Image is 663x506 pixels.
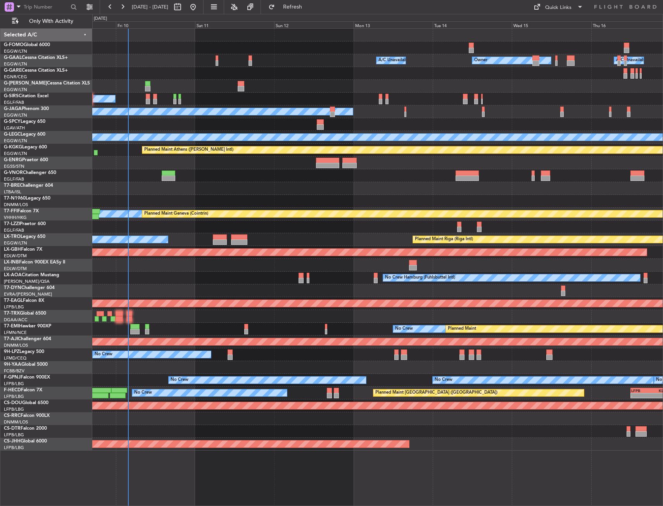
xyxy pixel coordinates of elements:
a: CS-DTRFalcon 2000 [4,426,47,431]
span: T7-LZZI [4,222,20,226]
div: Planned Maint Riga (Riga Intl) [415,234,473,245]
span: LX-AOA [4,273,22,277]
span: G-VNOR [4,170,23,175]
a: G-GAALCessna Citation XLS+ [4,55,68,60]
a: T7-EAGLFalcon 8X [4,298,44,303]
a: DNMM/LOS [4,342,28,348]
a: LX-AOACitation Mustang [4,273,59,277]
a: T7-BREChallenger 604 [4,183,53,188]
span: T7-EAGL [4,298,23,303]
span: G-[PERSON_NAME] [4,81,47,86]
a: T7-EMIHawker 900XP [4,324,51,329]
a: 9H-YAAGlobal 5000 [4,362,48,367]
a: LFPB/LBG [4,394,24,399]
a: LFPB/LBG [4,304,24,310]
a: LX-INBFalcon 900EX EASy II [4,260,65,265]
a: EGGW/LTN [4,48,27,54]
a: VHHH/HKG [4,215,27,220]
span: G-SIRS [4,94,19,98]
div: LFPB [631,388,650,393]
a: LTBA/ISL [4,189,21,195]
span: Only With Activity [20,19,82,24]
div: No Crew [95,349,112,360]
a: 9H-LPZLegacy 500 [4,349,44,354]
a: T7-TRXGlobal 6500 [4,311,46,316]
a: EGLF/FAB [4,176,24,182]
a: CS-RRCFalcon 900LX [4,413,50,418]
span: CS-DTR [4,426,21,431]
span: 9H-LPZ [4,349,19,354]
span: G-GAAL [4,55,22,60]
a: EGGW/LTN [4,240,27,246]
div: Fri 10 [116,21,195,28]
a: EVRA/[PERSON_NAME] [4,291,52,297]
a: EDLW/DTM [4,253,27,259]
a: DGAA/ACC [4,317,28,323]
span: G-KGKG [4,145,22,150]
a: LFPB/LBG [4,406,24,412]
a: LGAV/ATH [4,125,25,131]
div: No Crew [435,374,452,386]
a: G-SPCYLegacy 650 [4,119,45,124]
input: Trip Number [24,1,68,13]
a: F-GPNJFalcon 900EX [4,375,50,380]
a: T7-DYNChallenger 604 [4,286,55,290]
span: LX-TRO [4,234,21,239]
div: [DATE] [94,15,107,22]
a: T7-N1960Legacy 650 [4,196,50,201]
a: LX-TROLegacy 650 [4,234,45,239]
a: LFPB/LBG [4,381,24,387]
div: Mon 13 [354,21,433,28]
div: Wed 15 [512,21,591,28]
div: Sat 11 [195,21,274,28]
div: Tue 14 [433,21,512,28]
div: - [631,393,650,398]
a: T7-FFIFalcon 7X [4,209,39,213]
span: T7-N1960 [4,196,26,201]
a: G-JAGAPhenom 300 [4,107,49,111]
a: EGLF/FAB [4,227,24,233]
a: LFMN/NCE [4,330,27,336]
a: G-[PERSON_NAME]Cessna Citation XLS [4,81,90,86]
div: No Crew [134,387,152,399]
a: EGGW/LTN [4,151,27,157]
div: Planned Maint Athens ([PERSON_NAME] Intl) [144,144,233,156]
a: EGNR/CEG [4,74,27,80]
span: G-ENRG [4,158,22,162]
a: FCBB/BZV [4,368,24,374]
span: G-SPCY [4,119,21,124]
span: CS-DOU [4,401,22,405]
span: 9H-YAA [4,362,21,367]
span: G-LEGC [4,132,21,137]
a: G-ENRGPraetor 600 [4,158,48,162]
a: LFMD/CEQ [4,355,26,361]
a: EGGW/LTN [4,112,27,118]
a: G-LEGCLegacy 600 [4,132,45,137]
span: T7-BRE [4,183,20,188]
button: Quick Links [530,1,587,13]
span: F-HECD [4,388,21,392]
a: CS-JHHGlobal 6000 [4,439,47,444]
a: T7-AJIChallenger 604 [4,337,51,341]
a: T7-LZZIPraetor 600 [4,222,46,226]
a: EGGW/LTN [4,61,27,67]
div: Quick Links [545,4,571,12]
div: Planned Maint [GEOGRAPHIC_DATA] ([GEOGRAPHIC_DATA]) [375,387,497,399]
a: EGGW/LTN [4,138,27,144]
span: T7-AJI [4,337,18,341]
span: T7-EMI [4,324,19,329]
a: CS-DOUGlobal 6500 [4,401,48,405]
span: T7-DYN [4,286,21,290]
div: No Crew Hamburg (Fuhlsbuttel Intl) [385,272,455,284]
a: G-VNORChallenger 650 [4,170,56,175]
span: G-GARE [4,68,22,73]
div: No Crew [171,374,188,386]
a: LFPB/LBG [4,445,24,451]
a: EGSS/STN [4,164,24,169]
span: G-FOMO [4,43,24,47]
a: G-SIRSCitation Excel [4,94,48,98]
a: EGLF/FAB [4,100,24,105]
div: Sun 12 [274,21,353,28]
span: CS-RRC [4,413,21,418]
div: A/C Unavailable [616,55,648,66]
